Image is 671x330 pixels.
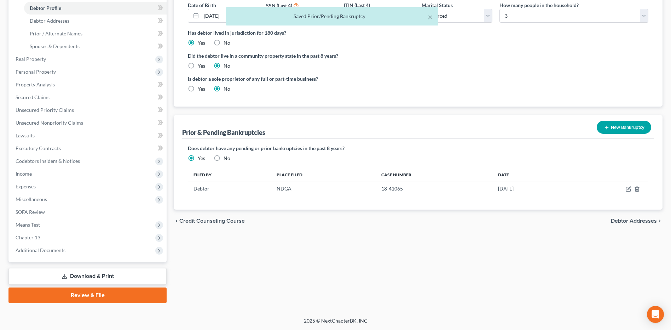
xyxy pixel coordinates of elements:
a: Unsecured Nonpriority Claims [10,116,167,129]
a: Debtor Profile [24,2,167,15]
label: Has debtor lived in jurisdiction for 180 days? [188,29,648,36]
label: SSN (Last 4) [266,2,292,9]
span: Unsecured Priority Claims [16,107,74,113]
button: New Bankruptcy [597,121,651,134]
span: Secured Claims [16,94,50,100]
label: No [224,39,230,46]
th: Date [492,167,568,182]
span: Real Property [16,56,46,62]
a: Property Analysis [10,78,167,91]
label: Marital Status [422,1,453,9]
label: No [224,155,230,162]
span: Chapter 13 [16,234,40,240]
div: 2025 © NextChapterBK, INC [134,317,537,330]
i: chevron_right [657,218,663,224]
i: chevron_left [174,218,179,224]
td: 18-41065 [376,182,492,195]
label: Yes [198,62,205,69]
a: Unsecured Priority Claims [10,104,167,116]
span: Personal Property [16,69,56,75]
label: Yes [198,155,205,162]
a: Review & File [8,288,167,303]
span: Debtor Addresses [611,218,657,224]
th: Place Filed [271,167,376,182]
span: Expenses [16,183,36,189]
a: SOFA Review [10,206,167,218]
div: Saved Prior/Pending Bankruptcy [232,13,433,20]
span: Additional Documents [16,247,65,253]
span: Means Test [16,222,40,228]
button: × [428,13,433,21]
label: Does debtor have any pending or prior bankruptcies in the past 8 years? [188,144,648,152]
a: Prior / Alternate Names [24,27,167,40]
button: chevron_left Credit Counseling Course [174,218,245,224]
a: Lawsuits [10,129,167,142]
th: Filed By [188,167,271,182]
td: Debtor [188,182,271,195]
label: Date of Birth [188,1,216,9]
th: Case Number [376,167,492,182]
button: Debtor Addresses chevron_right [611,218,663,224]
label: Yes [198,39,205,46]
label: How many people in the household? [499,1,579,9]
a: Download & Print [8,268,167,285]
span: Miscellaneous [16,196,47,202]
a: Secured Claims [10,91,167,104]
span: Income [16,171,32,177]
label: ITIN (Last 4) [344,1,370,9]
span: SOFA Review [16,209,45,215]
label: Yes [198,85,205,92]
span: Debtor Profile [30,5,61,11]
label: Did the debtor live in a community property state in the past 8 years? [188,52,648,59]
label: No [224,62,230,69]
div: Prior & Pending Bankruptcies [182,128,265,137]
a: Executory Contracts [10,142,167,155]
span: Spouses & Dependents [30,43,80,49]
label: No [224,85,230,92]
span: Executory Contracts [16,145,61,151]
span: Prior / Alternate Names [30,30,82,36]
span: Credit Counseling Course [179,218,245,224]
div: Open Intercom Messenger [647,306,664,323]
label: Is debtor a sole proprietor of any full or part-time business? [188,75,415,82]
span: Property Analysis [16,81,55,87]
td: [DATE] [492,182,568,195]
span: Codebtors Insiders & Notices [16,158,80,164]
span: Unsecured Nonpriority Claims [16,120,83,126]
td: NDGA [271,182,376,195]
a: Spouses & Dependents [24,40,167,53]
span: Lawsuits [16,132,35,138]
